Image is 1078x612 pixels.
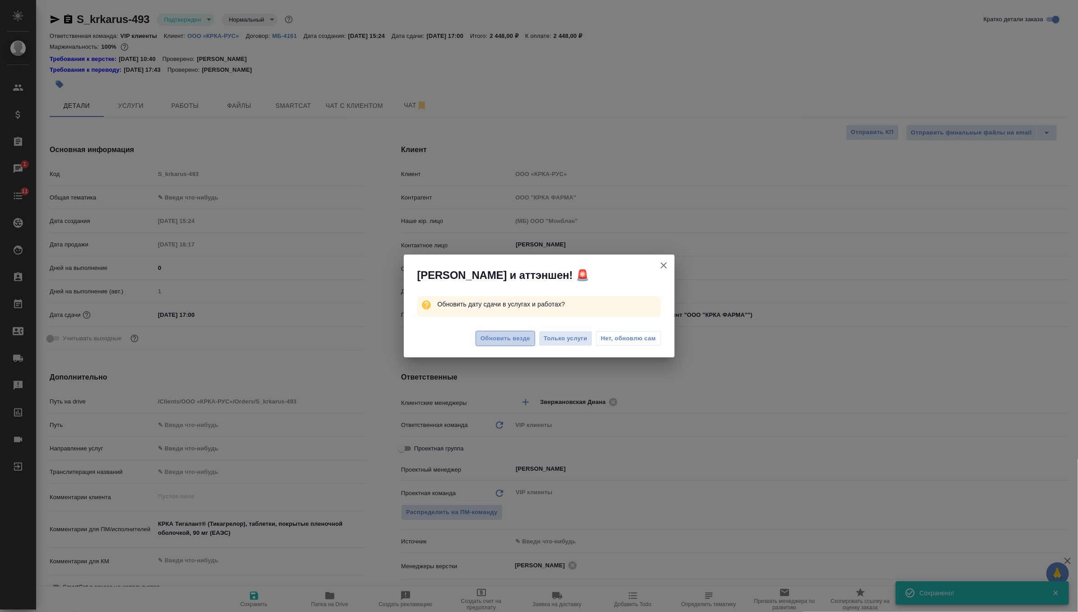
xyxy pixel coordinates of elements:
[539,331,592,347] button: Только услуги
[596,331,661,346] button: Нет, обновлю сам
[544,334,588,344] span: Только услуги
[601,334,656,343] span: Нет, обновлю сам
[417,268,589,283] span: [PERSON_NAME] и аттэншен! 🚨
[476,331,535,347] button: Обновить везде
[437,296,661,312] p: Обновить дату сдачи в услугах и работах?
[481,334,530,344] span: Обновить везде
